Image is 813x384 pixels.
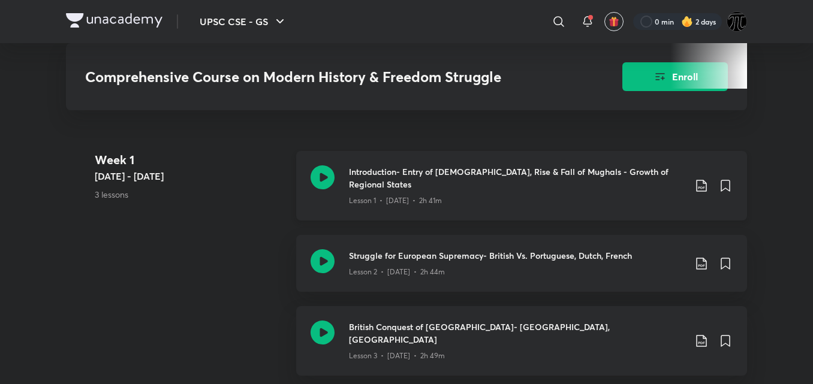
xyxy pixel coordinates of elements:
p: Lesson 3 • [DATE] • 2h 49m [349,350,445,361]
h3: Struggle for European Supremacy- British Vs. Portuguese, Dutch, French [349,249,685,262]
p: Lesson 2 • [DATE] • 2h 44m [349,267,445,277]
img: avatar [609,16,619,27]
a: Struggle for European Supremacy- British Vs. Portuguese, Dutch, FrenchLesson 2 • [DATE] • 2h 44m [296,235,747,306]
button: UPSC CSE - GS [192,10,294,34]
img: Company Logo [66,13,162,28]
button: avatar [604,12,624,31]
button: Enroll [622,62,728,91]
h5: [DATE] - [DATE] [95,169,287,183]
h3: Introduction- Entry of [DEMOGRAPHIC_DATA], Rise & Fall of Mughals - Growth of Regional States [349,165,685,191]
h4: Week 1 [95,151,287,169]
h3: British Conquest of [GEOGRAPHIC_DATA]- [GEOGRAPHIC_DATA], [GEOGRAPHIC_DATA] [349,320,685,346]
p: Lesson 1 • [DATE] • 2h 41m [349,195,442,206]
a: Introduction- Entry of [DEMOGRAPHIC_DATA], Rise & Fall of Mughals - Growth of Regional StatesLess... [296,151,747,235]
a: Company Logo [66,13,162,31]
img: Watcher [727,11,747,32]
p: 3 lessons [95,188,287,201]
img: streak [681,16,693,28]
h3: Comprehensive Course on Modern History & Freedom Struggle [85,68,555,86]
